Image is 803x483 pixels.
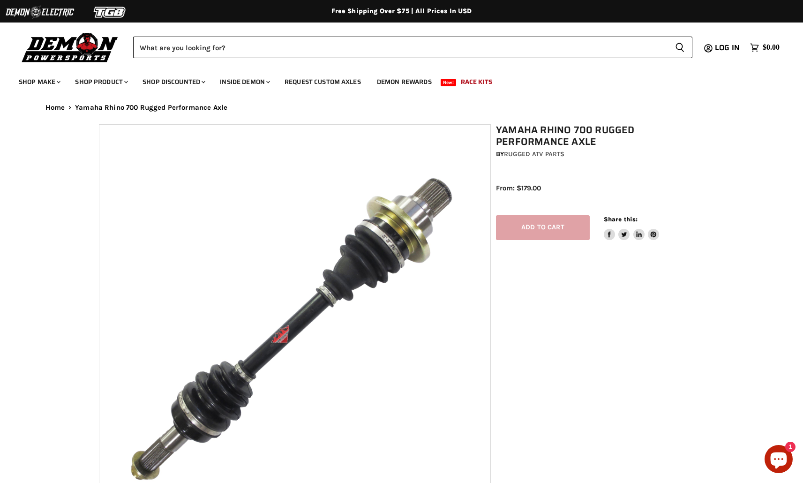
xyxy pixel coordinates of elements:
a: $0.00 [745,41,784,54]
a: Shop Discounted [135,72,211,91]
input: Search [133,37,668,58]
span: Share this: [604,216,638,223]
span: Yamaha Rhino 700 Rugged Performance Axle [75,104,227,112]
inbox-online-store-chat: Shopify online store chat [762,445,795,475]
a: Race Kits [454,72,499,91]
span: New! [441,79,457,86]
a: Rugged ATV Parts [504,150,564,158]
div: by [496,149,710,159]
a: Home [45,104,65,112]
a: Inside Demon [213,72,276,91]
a: Shop Product [68,72,134,91]
aside: Share this: [604,215,660,240]
span: $0.00 [763,43,780,52]
button: Search [668,37,692,58]
a: Shop Make [12,72,66,91]
div: Free Shipping Over $75 | All Prices In USD [27,7,777,15]
ul: Main menu [12,68,777,91]
form: Product [133,37,692,58]
img: Demon Electric Logo 2 [5,3,75,21]
span: From: $179.00 [496,184,541,192]
h1: Yamaha Rhino 700 Rugged Performance Axle [496,124,710,148]
a: Request Custom Axles [278,72,368,91]
span: Log in [715,42,740,53]
nav: Breadcrumbs [27,104,777,112]
img: Demon Powersports [19,30,121,64]
img: TGB Logo 2 [75,3,145,21]
a: Demon Rewards [370,72,439,91]
a: Log in [711,44,745,52]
